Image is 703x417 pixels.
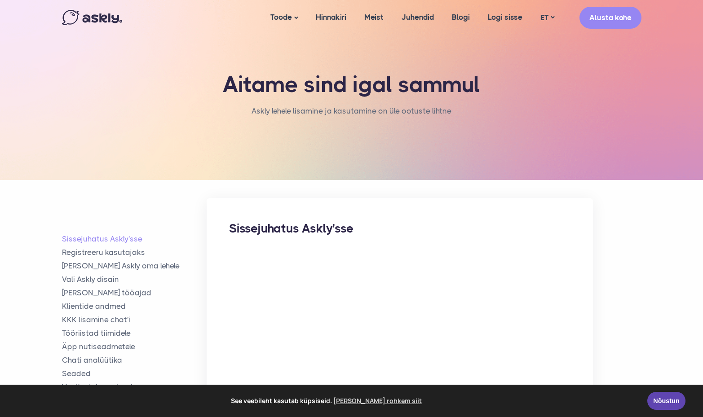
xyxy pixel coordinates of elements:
[62,234,207,244] a: Sissejuhatus Askly'sse
[229,220,570,237] h2: Sissejuhatus Askly'sse
[210,72,493,98] h1: Aitame sind igal sammul
[62,369,207,379] a: Seaded
[62,342,207,352] a: Äpp nutiseadmetele
[252,105,451,127] nav: breadcrumb
[531,11,563,24] a: ET
[62,301,207,312] a: Klientide andmed
[62,355,207,365] a: Chati analüütika
[647,392,685,410] a: Nõustun
[62,10,122,25] img: Askly
[579,7,641,29] a: Alusta kohe
[62,261,207,271] a: [PERSON_NAME] Askly oma lehele
[62,274,207,285] a: Vali Askly disain
[62,315,207,325] a: KKK lisamine chat'i
[332,394,423,408] a: learn more about cookies
[13,394,641,408] span: See veebileht kasutab küpsiseid.
[62,247,207,258] a: Registreeru kasutajaks
[252,105,451,118] li: Askly lehele lisamine ja kasutamine on üle ootuste lihtne
[62,288,207,298] a: [PERSON_NAME] tööajad
[62,382,207,392] a: Vestlustele vastamine
[62,328,207,338] a: Tööriistad tiimidele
